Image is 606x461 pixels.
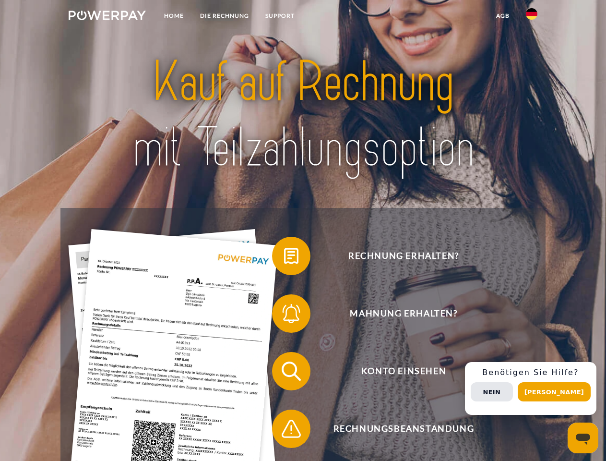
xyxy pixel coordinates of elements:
iframe: Schaltfläche zum Öffnen des Messaging-Fensters [568,423,598,453]
button: Rechnung erhalten? [272,237,522,275]
button: Rechnungsbeanstandung [272,410,522,448]
button: [PERSON_NAME] [518,382,591,401]
span: Konto einsehen [286,352,521,390]
button: Nein [471,382,513,401]
a: Home [156,7,192,24]
h3: Benötigen Sie Hilfe? [471,368,591,377]
span: Rechnungsbeanstandung [286,410,521,448]
img: qb_search.svg [279,359,303,383]
img: qb_bill.svg [279,244,303,268]
a: agb [488,7,518,24]
button: Mahnung erhalten? [272,294,522,333]
img: qb_warning.svg [279,417,303,441]
img: qb_bell.svg [279,302,303,326]
button: Konto einsehen [272,352,522,390]
img: de [526,8,537,20]
img: title-powerpay_de.svg [92,46,514,184]
span: Mahnung erhalten? [286,294,521,333]
a: DIE RECHNUNG [192,7,257,24]
div: Schnellhilfe [465,362,596,415]
span: Rechnung erhalten? [286,237,521,275]
img: logo-powerpay-white.svg [69,11,146,20]
a: SUPPORT [257,7,303,24]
